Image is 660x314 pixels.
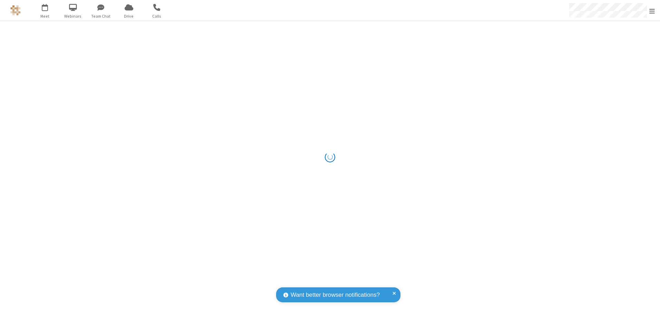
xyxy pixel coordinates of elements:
[144,13,170,19] span: Calls
[60,13,86,19] span: Webinars
[32,13,58,19] span: Meet
[116,13,142,19] span: Drive
[88,13,114,19] span: Team Chat
[291,291,380,299] span: Want better browser notifications?
[10,5,21,16] img: QA Selenium DO NOT DELETE OR CHANGE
